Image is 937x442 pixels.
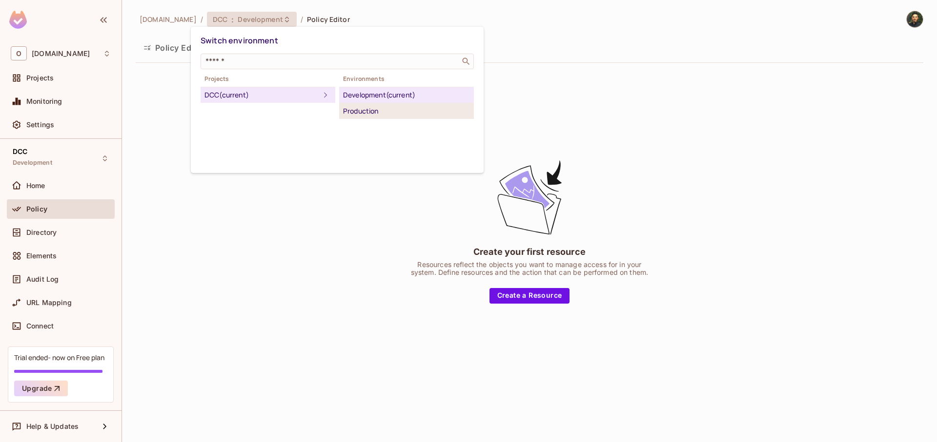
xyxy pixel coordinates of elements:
div: Production [343,105,470,117]
span: Projects [201,75,335,83]
span: Switch environment [201,35,278,46]
span: Environments [339,75,474,83]
div: Development (current) [343,89,470,101]
div: DCC (current) [204,89,320,101]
